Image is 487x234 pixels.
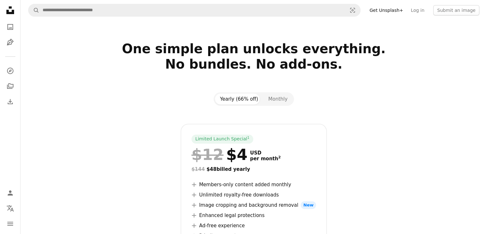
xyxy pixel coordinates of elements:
[191,181,316,188] li: Members-only content added monthly
[250,156,281,162] span: per month
[4,36,17,49] a: Illustrations
[191,165,316,173] div: $48 billed yearly
[191,212,316,219] li: Enhanced legal protections
[191,135,253,144] div: Limited Launch Special
[191,222,316,230] li: Ad-free experience
[407,5,428,15] a: Log in
[4,64,17,77] a: Explore
[191,201,316,209] li: Image cropping and background removal
[191,146,223,163] span: $12
[215,94,263,104] button: Yearly (66% off)
[247,136,249,139] sup: 1
[250,150,281,156] span: USD
[345,4,360,16] button: Visual search
[246,136,251,142] a: 1
[28,4,361,17] form: Find visuals sitewide
[4,95,17,108] a: Download History
[4,217,17,230] button: Menu
[4,187,17,199] a: Log in / Sign up
[277,156,282,162] a: 2
[4,21,17,33] a: Photos
[28,4,39,16] button: Search Unsplash
[433,5,479,15] button: Submit an image
[4,4,17,18] a: Home — Unsplash
[4,202,17,215] button: Language
[301,201,316,209] span: New
[4,80,17,93] a: Collections
[366,5,407,15] a: Get Unsplash+
[191,146,248,163] div: $4
[278,155,281,159] sup: 2
[191,191,316,199] li: Unlimited royalty-free downloads
[46,41,461,87] h2: One simple plan unlocks everything. No bundles. No add-ons.
[263,94,293,104] button: Monthly
[191,166,205,172] span: $144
